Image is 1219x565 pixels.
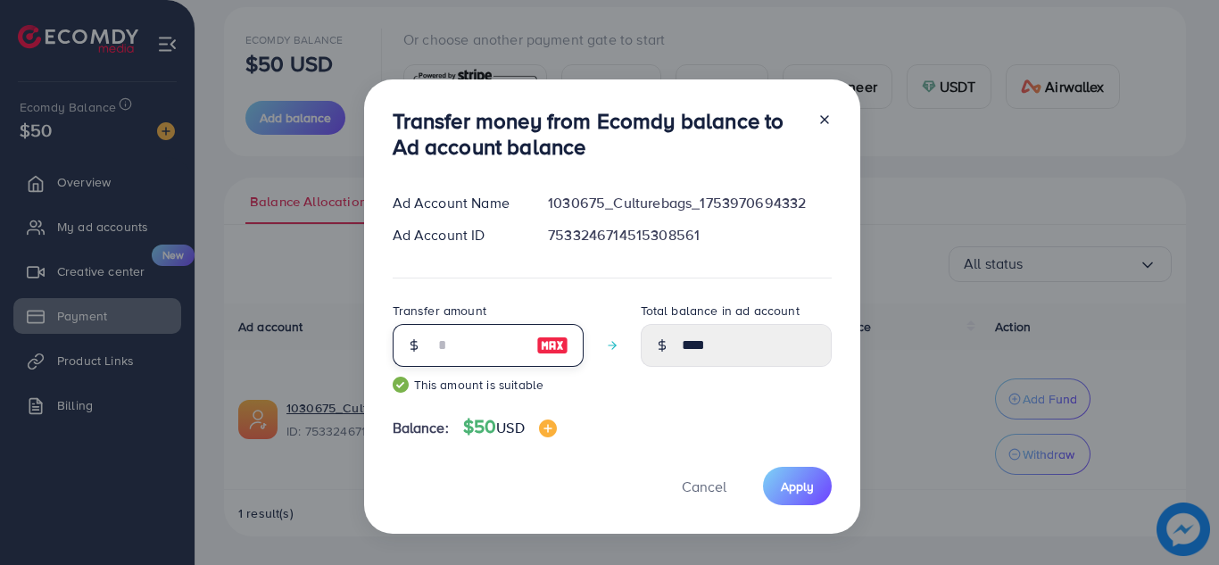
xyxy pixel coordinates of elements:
[393,377,409,393] img: guide
[539,420,557,437] img: image
[496,418,524,437] span: USD
[463,416,557,438] h4: $50
[378,225,535,245] div: Ad Account ID
[378,193,535,213] div: Ad Account Name
[659,467,749,505] button: Cancel
[682,477,726,496] span: Cancel
[763,467,832,505] button: Apply
[781,478,814,495] span: Apply
[534,225,845,245] div: 7533246714515308561
[393,418,449,438] span: Balance:
[393,108,803,160] h3: Transfer money from Ecomdy balance to Ad account balance
[534,193,845,213] div: 1030675_Culturebags_1753970694332
[393,302,486,320] label: Transfer amount
[536,335,568,356] img: image
[393,376,584,394] small: This amount is suitable
[641,302,800,320] label: Total balance in ad account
